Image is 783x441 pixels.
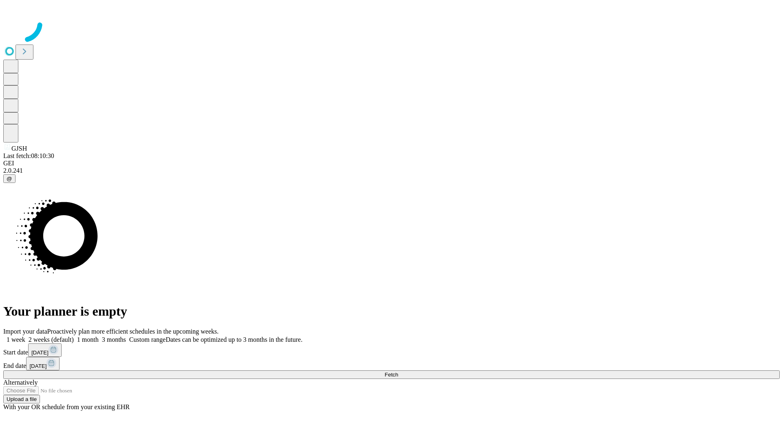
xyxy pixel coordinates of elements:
[29,336,74,343] span: 2 weeks (default)
[385,372,398,378] span: Fetch
[11,145,27,152] span: GJSH
[29,363,46,369] span: [DATE]
[3,304,780,319] h1: Your planner is empty
[3,160,780,167] div: GEI
[3,357,780,370] div: End date
[47,328,219,335] span: Proactively plan more efficient schedules in the upcoming weeks.
[3,403,130,410] span: With your OR schedule from your existing EHR
[7,336,25,343] span: 1 week
[129,336,166,343] span: Custom range
[31,350,49,356] span: [DATE]
[166,336,302,343] span: Dates can be optimized up to 3 months in the future.
[3,152,54,159] span: Last fetch: 08:10:30
[3,343,780,357] div: Start date
[7,176,12,182] span: @
[28,343,62,357] button: [DATE]
[3,167,780,174] div: 2.0.241
[3,370,780,379] button: Fetch
[3,174,15,183] button: @
[3,328,47,335] span: Import your data
[102,336,126,343] span: 3 months
[77,336,99,343] span: 1 month
[3,395,40,403] button: Upload a file
[3,379,38,386] span: Alternatively
[26,357,60,370] button: [DATE]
